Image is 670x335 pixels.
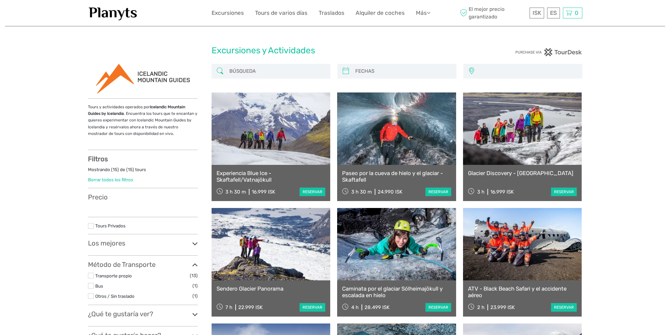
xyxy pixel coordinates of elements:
div: 28.499 ISK [364,304,390,310]
div: Mostrando ( ) de ( ) tours [88,167,198,177]
h3: Precio [88,193,198,201]
a: Glacier Discovery - [GEOGRAPHIC_DATA] [468,170,577,176]
a: reservar [551,188,577,196]
a: Experiencia Blue Ice - Skaftafell/Vatnajökull [217,170,326,183]
span: 4 h [351,304,359,310]
h1: Excursiones y Actividades [212,45,459,56]
a: Más [416,8,430,18]
div: 23.999 ISK [490,304,515,310]
div: 16.999 ISK [252,189,275,195]
div: 24.990 ISK [378,189,402,195]
span: (1) [192,282,198,290]
a: Tours de varios días [255,8,307,18]
label: 15 [113,167,117,173]
a: reservar [300,303,325,312]
input: FECHAS [353,65,453,77]
a: reservar [425,188,451,196]
div: ES [547,8,560,18]
img: 34-1-70c0871b-d21a-40b6-a7f7-e1b03255d837_logo_thumbnail.png [96,64,190,93]
h3: Los mejores [88,239,198,247]
h3: ¿Qué te gustaría ver? [88,310,198,318]
span: ISK [533,10,541,16]
label: 15 [128,167,132,173]
a: Caminata por el glaciar Sólheimajökull y escalada en hielo [342,285,451,299]
a: reservar [551,303,577,312]
span: 0 [574,10,579,16]
img: 1453-555b4ac7-172b-4ae9-927d-298d0724a4f4_logo_small.jpg [88,5,138,21]
span: 3 h 30 m [225,189,246,195]
a: Transporte propio [95,273,132,278]
strong: Icelandic Mountain Guides by Icelandia [88,105,185,116]
h3: Método de Transporte [88,261,198,269]
img: PurchaseViaTourDesk.png [515,48,582,56]
a: Otros / Sin traslado [95,294,134,299]
a: ATV - Black Beach Safari y el accidente aéreo [468,285,577,299]
a: reservar [300,188,325,196]
input: BÚSQUEDA [227,65,327,77]
strong: Filtros [88,155,108,163]
span: (1) [192,292,198,300]
div: 16.999 ISK [490,189,514,195]
p: Tours y actividades operados por . Encuentra los tours que te encantan y quieres experimentar con... [88,104,198,137]
div: 22.999 ISK [238,304,263,310]
a: Bus [95,283,103,289]
a: Traslados [319,8,344,18]
span: 3 h [477,189,484,195]
a: Paseo por la cueva de hielo y el glaciar - Skaftafell [342,170,451,183]
a: Borrar todos los filtros [88,177,133,182]
a: Tours Privados [95,223,126,228]
span: (13) [190,272,198,279]
a: Sendero Glacier Panorama [217,285,326,292]
span: 7 h [225,304,232,310]
span: El mejor precio garantizado [459,6,528,20]
span: 3 h 30 m [351,189,372,195]
a: Alquiler de coches [356,8,405,18]
a: reservar [425,303,451,312]
a: Excursiones [212,8,244,18]
span: 2 h [477,304,484,310]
